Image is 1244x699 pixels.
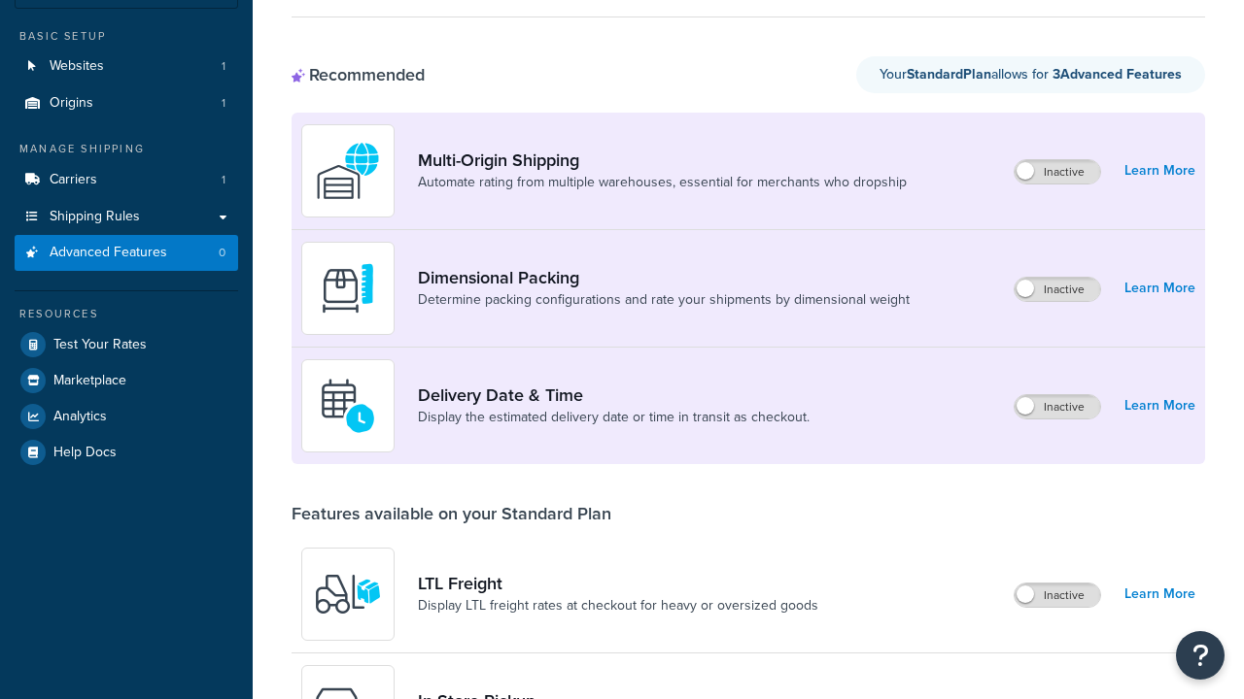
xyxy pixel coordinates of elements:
a: Multi-Origin Shipping [418,150,907,171]
span: Advanced Features [50,245,167,261]
strong: 3 Advanced Feature s [1053,64,1182,84]
span: 1 [222,58,225,75]
a: Delivery Date & Time [418,384,810,406]
span: Origins [50,95,93,112]
a: Determine packing configurations and rate your shipments by dimensional weight [418,290,910,310]
a: Learn More [1124,157,1195,184]
a: Advanced Features0 [15,235,238,271]
a: Automate rating from multiple warehouses, essential for merchants who dropship [418,173,907,192]
span: Your allows for [880,64,1053,84]
label: Inactive [1015,583,1100,607]
span: Test Your Rates [53,337,147,353]
a: LTL Freight [418,573,818,594]
a: Learn More [1124,581,1195,608]
span: Shipping Rules [50,209,140,225]
a: Dimensional Packing [418,267,910,288]
a: Help Docs [15,435,238,470]
div: Features available on your Standard Plan [292,503,611,524]
div: Basic Setup [15,28,238,45]
span: 0 [219,245,225,261]
a: Websites1 [15,49,238,84]
a: Shipping Rules [15,199,238,235]
a: Marketplace [15,363,238,398]
a: Analytics [15,399,238,434]
img: y79ZsPf0fXUFUhFXDzUgf+ktZg5F2+ohG75+v3d2s1D9TjoU8PiyCIluIjV41seZevKCRuEjTPPOKHJsQcmKCXGdfprl3L4q7... [314,560,382,628]
li: Websites [15,49,238,84]
img: gfkeb5ejjkALwAAAABJRU5ErkJggg== [314,372,382,440]
span: Marketplace [53,373,126,389]
li: Advanced Features [15,235,238,271]
a: Test Your Rates [15,327,238,362]
span: Help Docs [53,445,117,461]
span: Carriers [50,172,97,188]
span: 1 [222,172,225,188]
label: Inactive [1015,395,1100,418]
div: Manage Shipping [15,141,238,157]
div: Recommended [292,64,425,85]
div: Resources [15,306,238,322]
span: Websites [50,58,104,75]
img: DTVBYsAAAAAASUVORK5CYII= [314,254,382,322]
li: Origins [15,85,238,121]
a: Display LTL freight rates at checkout for heavy or oversized goods [418,596,818,616]
a: Origins1 [15,85,238,121]
img: WatD5o0RtDAAAAAElFTkSuQmCC [314,137,382,205]
a: Learn More [1124,392,1195,419]
span: Analytics [53,409,107,425]
button: Open Resource Center [1176,631,1225,680]
a: Learn More [1124,275,1195,302]
a: Display the estimated delivery date or time in transit as checkout. [418,408,810,427]
label: Inactive [1015,160,1100,183]
a: Carriers1 [15,162,238,198]
span: 1 [222,95,225,112]
strong: Standard Plan [907,64,991,84]
li: Carriers [15,162,238,198]
label: Inactive [1015,278,1100,301]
